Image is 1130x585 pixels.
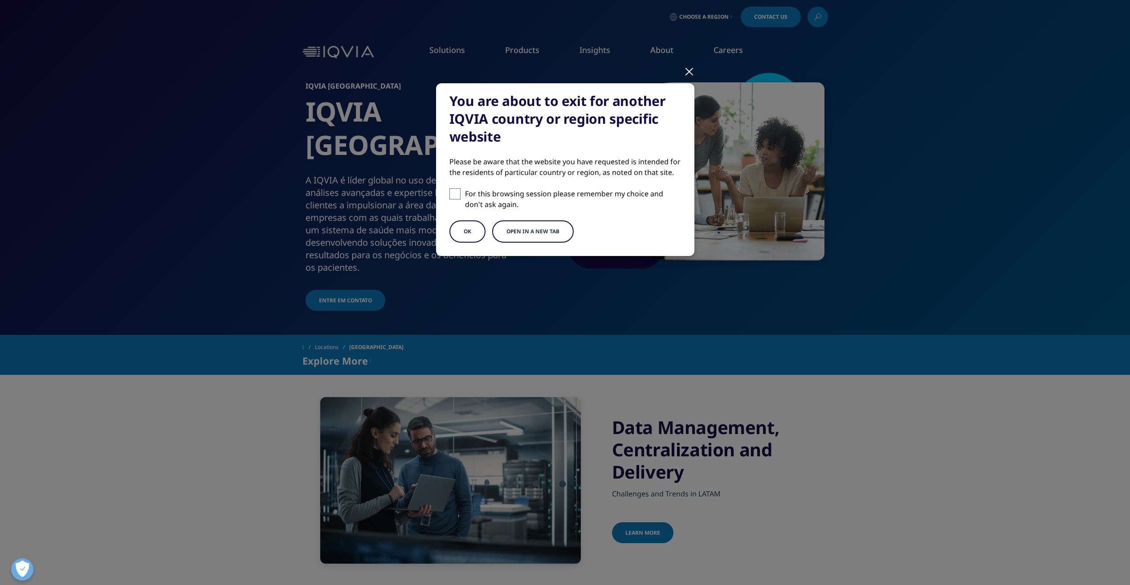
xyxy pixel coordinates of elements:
[492,220,574,243] button: Open in a new tab
[449,92,681,146] div: You are about to exit for another IQVIA country or region specific website
[449,220,485,243] button: OK
[11,558,33,581] button: Abrir preferências
[465,188,681,210] p: For this browsing session please remember my choice and don't ask again.
[449,156,681,178] div: Please be aware that the website you have requested is intended for the residents of particular c...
